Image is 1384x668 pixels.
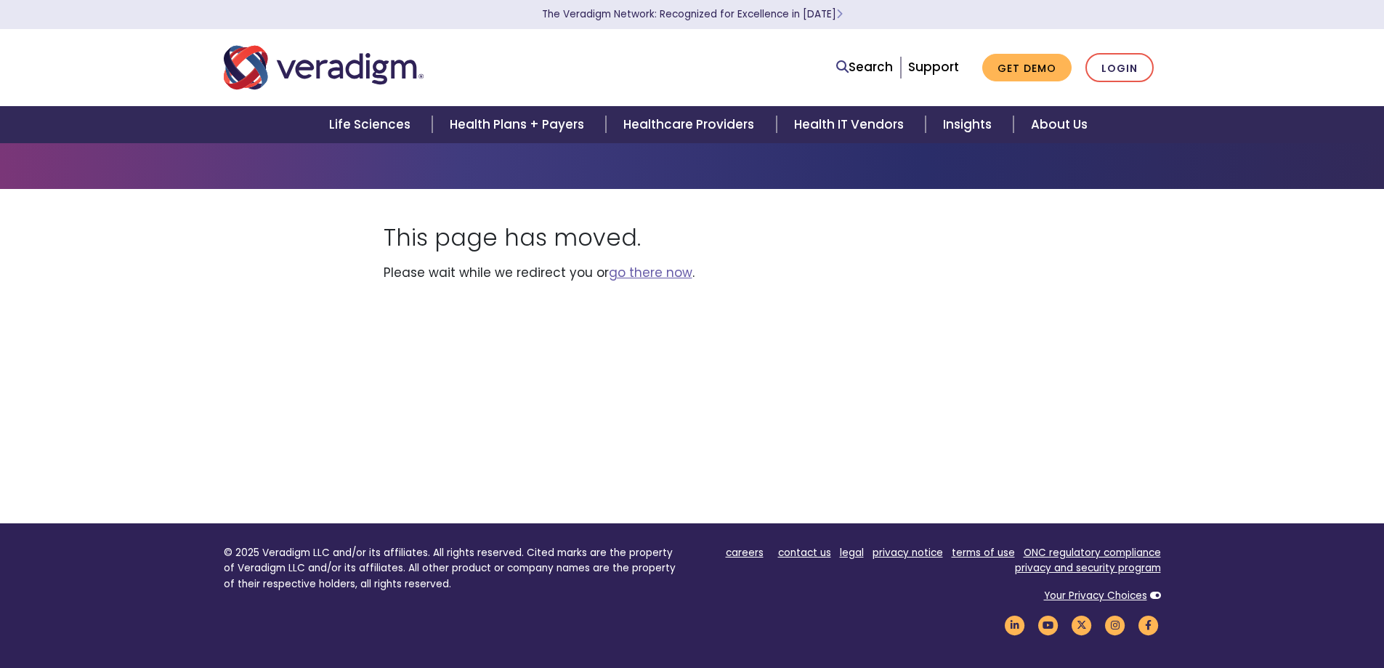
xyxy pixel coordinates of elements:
[432,106,606,143] a: Health Plans + Payers
[926,106,1013,143] a: Insights
[778,546,831,560] a: contact us
[384,224,1001,251] h1: This page has moved.
[1024,546,1161,560] a: ONC regulatory compliance
[726,546,764,560] a: careers
[1036,618,1061,632] a: Veradigm YouTube Link
[1103,618,1128,632] a: Veradigm Instagram Link
[836,7,843,21] span: Learn More
[609,264,692,281] a: go there now
[1069,618,1094,632] a: Veradigm Twitter Link
[312,106,432,143] a: Life Sciences
[836,57,893,77] a: Search
[1013,106,1105,143] a: About Us
[1044,589,1147,603] a: Your Privacy Choices
[952,546,1015,560] a: terms of use
[224,44,424,92] img: Veradigm logo
[777,106,926,143] a: Health IT Vendors
[982,54,1072,82] a: Get Demo
[384,263,1001,283] p: Please wait while we redirect you or .
[1085,53,1154,83] a: Login
[908,58,959,76] a: Support
[873,546,943,560] a: privacy notice
[606,106,776,143] a: Healthcare Providers
[1136,618,1161,632] a: Veradigm Facebook Link
[840,546,864,560] a: legal
[1003,618,1027,632] a: Veradigm LinkedIn Link
[224,545,681,592] p: © 2025 Veradigm LLC and/or its affiliates. All rights reserved. Cited marks are the property of V...
[542,7,843,21] a: The Veradigm Network: Recognized for Excellence in [DATE]Learn More
[1015,561,1161,575] a: privacy and security program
